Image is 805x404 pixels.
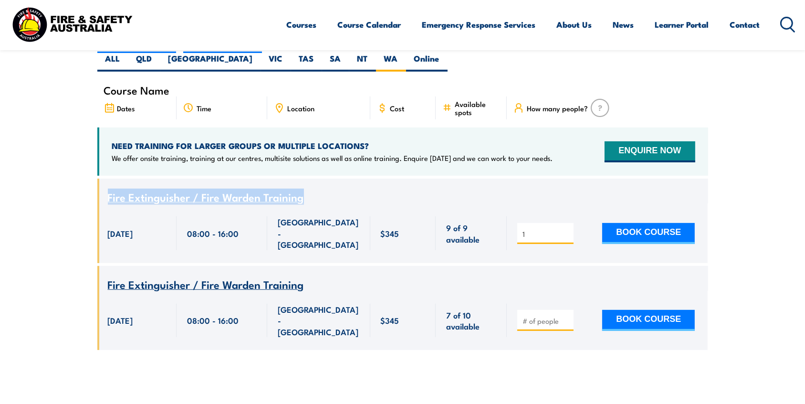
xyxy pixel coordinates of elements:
span: Dates [117,104,136,112]
span: Location [287,104,314,112]
input: # of people [523,229,570,239]
h4: NEED TRAINING FOR LARGER GROUPS OR MULTIPLE LOCATIONS? [112,140,553,151]
a: Emergency Response Services [422,12,536,37]
span: $345 [381,228,399,239]
span: $345 [381,315,399,326]
label: QLD [128,53,160,72]
button: ENQUIRE NOW [605,141,695,162]
button: BOOK COURSE [602,310,695,331]
label: TAS [291,53,322,72]
label: VIC [261,53,291,72]
span: How many people? [527,104,588,112]
span: Cost [390,104,405,112]
span: Time [197,104,211,112]
label: ALL [97,53,128,72]
span: 08:00 - 16:00 [187,228,239,239]
label: Online [406,53,448,72]
a: Course Calendar [338,12,401,37]
span: [DATE] [108,315,133,326]
a: News [613,12,634,37]
label: NT [349,53,376,72]
span: 08:00 - 16:00 [187,315,239,326]
button: BOOK COURSE [602,223,695,244]
a: Fire Extinguisher / Fire Warden Training [108,191,304,203]
span: [GEOGRAPHIC_DATA] - [GEOGRAPHIC_DATA] [278,216,360,250]
label: SA [322,53,349,72]
span: Fire Extinguisher / Fire Warden Training [108,276,304,292]
p: We offer onsite training, training at our centres, multisite solutions as well as online training... [112,153,553,163]
input: # of people [523,316,570,326]
a: Courses [287,12,317,37]
label: WA [376,53,406,72]
a: About Us [557,12,592,37]
span: 7 of 10 available [446,309,496,332]
span: Course Name [104,86,170,94]
a: Contact [730,12,760,37]
span: Available spots [455,100,500,116]
label: [GEOGRAPHIC_DATA] [160,53,261,72]
a: Fire Extinguisher / Fire Warden Training [108,279,304,291]
a: Learner Portal [655,12,709,37]
span: Fire Extinguisher / Fire Warden Training [108,189,304,205]
span: [DATE] [108,228,133,239]
span: [GEOGRAPHIC_DATA] - [GEOGRAPHIC_DATA] [278,304,360,337]
span: 9 of 9 available [446,222,496,245]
